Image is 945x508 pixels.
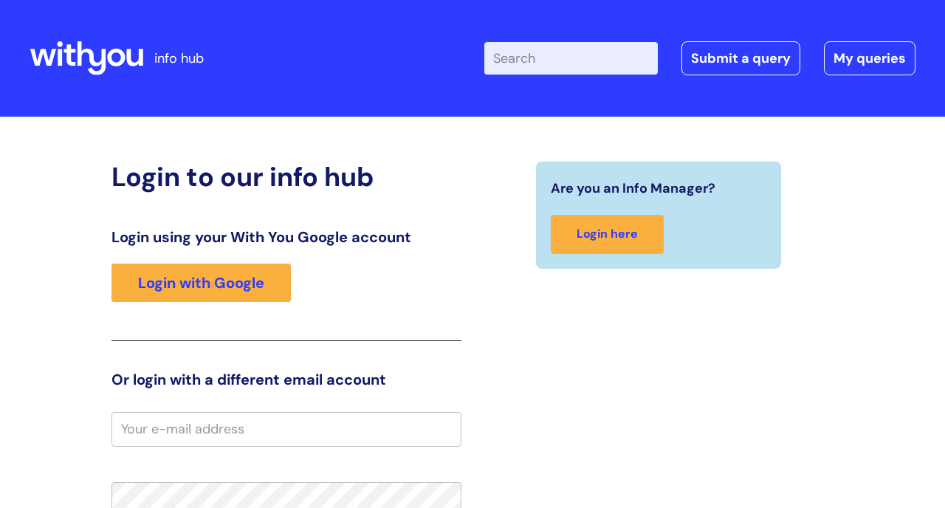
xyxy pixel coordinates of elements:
a: Login here [551,215,664,254]
a: Submit a query [681,41,800,75]
input: Your e-mail address [111,412,461,446]
input: Search [484,42,658,75]
h3: Or login with a different email account [111,371,461,388]
h3: Login using your With You Google account [111,228,461,246]
a: My queries [824,41,915,75]
h2: Login to our info hub [111,161,461,193]
span: Are you an Info Manager? [551,176,715,200]
p: info hub [154,47,204,70]
a: Login with Google [111,264,291,302]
